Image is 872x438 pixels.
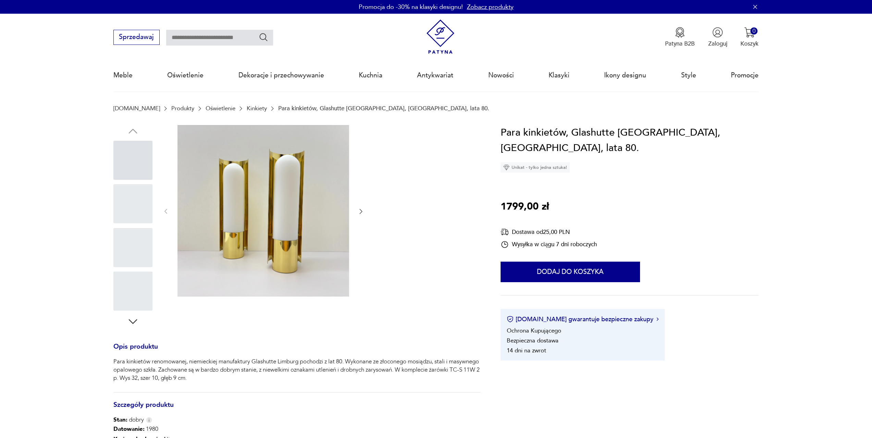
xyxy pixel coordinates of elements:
[113,416,144,424] span: dobry
[708,27,727,48] button: Zaloguj
[278,105,489,112] p: Para kinkietów, Glashutte [GEOGRAPHIC_DATA], [GEOGRAPHIC_DATA], lata 80.
[507,337,558,345] li: Bezpieczna dostawa
[359,3,463,11] p: Promocja do -30% na klasyki designu!
[501,228,509,236] img: Ikona dostawy
[113,105,160,112] a: [DOMAIN_NAME]
[113,416,127,424] b: Stan:
[549,60,569,91] a: Klasyki
[507,315,659,324] button: [DOMAIN_NAME] gwarantuje bezpieczne zakupy
[113,425,145,433] b: Datowanie :
[731,60,759,91] a: Promocje
[501,262,640,282] button: Dodaj do koszyka
[681,60,696,91] a: Style
[675,27,685,38] img: Ikona medalu
[247,105,267,112] a: Kinkiety
[206,105,235,112] a: Oświetlenie
[113,424,230,434] p: 1980
[665,40,695,48] p: Patyna B2B
[113,358,481,382] p: Para kinkietów renomowanej, niemieckiej manufaktury Glashutte Limburg pochodzi z lat 80. Wykonane...
[740,27,759,48] button: 0Koszyk
[744,27,755,38] img: Ikona koszyka
[501,228,597,236] div: Dostawa od 25,00 PLN
[171,105,194,112] a: Produkty
[238,60,324,91] a: Dekoracje i przechowywanie
[507,327,561,335] li: Ochrona Kupującego
[665,27,695,48] a: Ikona medaluPatyna B2B
[656,317,659,321] img: Ikona strzałki w prawo
[113,344,481,358] h3: Opis produktu
[501,162,570,173] div: Unikat - tylko jedna sztuka!
[708,40,727,48] p: Zaloguj
[113,30,160,45] button: Sprzedawaj
[507,316,514,323] img: Ikona certyfikatu
[417,60,453,91] a: Antykwariat
[177,125,349,297] img: Zdjęcie produktu Para kinkietów, Glashutte Limburg, Niemcy, lata 80.
[113,402,481,416] h3: Szczegóły produktu
[359,60,382,91] a: Kuchnia
[503,164,509,171] img: Ikona diamentu
[712,27,723,38] img: Ikonka użytkownika
[113,60,133,91] a: Meble
[146,417,152,423] img: Info icon
[604,60,646,91] a: Ikony designu
[488,60,514,91] a: Nowości
[750,27,758,35] div: 0
[507,347,546,354] li: 14 dni na zwrot
[167,60,204,91] a: Oświetlenie
[113,35,160,40] a: Sprzedawaj
[501,240,597,249] div: Wysyłka w ciągu 7 dni roboczych
[501,199,549,215] p: 1799,00 zł
[740,40,759,48] p: Koszyk
[259,32,269,42] button: Szukaj
[423,20,458,54] img: Patyna - sklep z meblami i dekoracjami vintage
[665,27,695,48] button: Patyna B2B
[467,3,514,11] a: Zobacz produkty
[501,125,759,156] h1: Para kinkietów, Glashutte [GEOGRAPHIC_DATA], [GEOGRAPHIC_DATA], lata 80.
